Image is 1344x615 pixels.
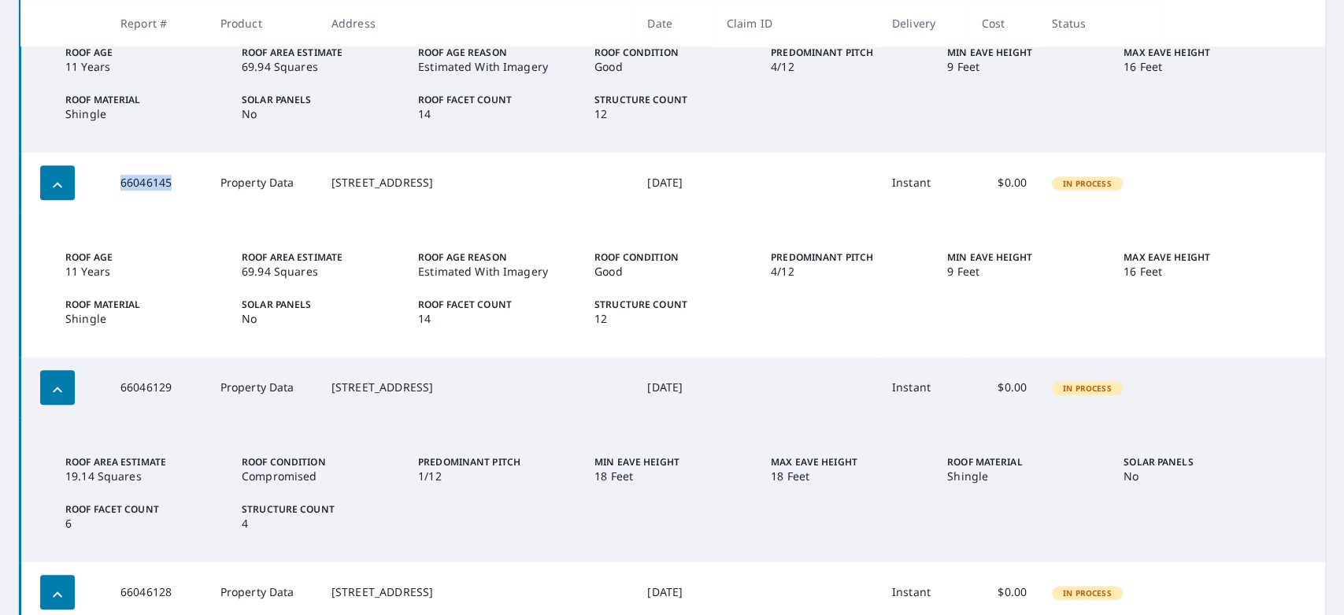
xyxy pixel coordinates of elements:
p: Predominant Pitch [418,455,576,469]
p: Max Eave Height [1124,46,1281,60]
p: Roof Material [65,93,223,107]
p: 12 [594,312,752,326]
p: Roof Facet Count [418,298,576,312]
p: Roof Material [65,298,223,312]
p: 18 Feet [594,469,752,483]
span: In Process [1053,587,1121,598]
p: 14 [418,312,576,326]
p: 11 Years [65,265,223,279]
td: [DATE] [635,153,713,213]
p: Min Eave Height [947,46,1105,60]
p: Roof Material [947,455,1105,469]
p: No [242,312,399,326]
td: Property Data [208,358,319,417]
p: 19.14 Squares [65,469,223,483]
p: 9 Feet [947,265,1105,279]
p: 9 Feet [947,60,1105,74]
p: Compromised [242,469,399,483]
p: Max Eave Height [771,455,928,469]
p: 18 Feet [771,469,928,483]
p: Predominant Pitch [771,250,928,265]
p: Roof Facet Count [65,502,223,517]
p: Good [594,265,752,279]
td: 66046129 [108,358,208,417]
p: Good [594,60,752,74]
td: Instant [879,153,969,213]
p: Predominant Pitch [771,46,928,60]
p: Roof Area Estimate [242,250,399,265]
p: Shingle [65,107,223,121]
p: Solar Panels [242,93,399,107]
td: $0.00 [968,153,1039,213]
span: In Process [1053,383,1121,394]
p: 69.94 Squares [242,265,399,279]
p: 4/12 [771,265,928,279]
p: Structure Count [594,93,752,107]
p: 16 Feet [1124,60,1281,74]
p: Shingle [65,312,223,326]
p: Roof Condition [594,46,752,60]
td: Property Data [208,153,319,213]
td: Instant [879,358,969,417]
p: 69.94 Squares [242,60,399,74]
p: 4 [242,517,399,531]
p: Roof Condition [242,455,399,469]
p: Solar Panels [1124,455,1281,469]
td: 66046145 [108,153,208,213]
div: [STREET_ADDRESS] [331,380,622,395]
td: $0.00 [968,358,1039,417]
div: [STREET_ADDRESS] [331,175,622,191]
p: Structure Count [594,298,752,312]
p: Roof Age Reason [418,46,576,60]
span: In Process [1053,178,1121,189]
p: Structure Count [242,502,399,517]
p: Min Eave Height [947,250,1105,265]
p: 16 Feet [1124,265,1281,279]
p: 1/12 [418,469,576,483]
p: Estimated With Imagery [418,265,576,279]
p: No [1124,469,1281,483]
p: 4/12 [771,60,928,74]
p: Roof Area Estimate [242,46,399,60]
p: Roof Area Estimate [65,455,223,469]
p: Estimated With Imagery [418,60,576,74]
p: Roof Age [65,46,223,60]
p: Roof Condition [594,250,752,265]
p: 14 [418,107,576,121]
p: No [242,107,399,121]
div: [STREET_ADDRESS] [331,584,622,600]
p: Roof Age Reason [418,250,576,265]
p: Roof Facet Count [418,93,576,107]
p: 6 [65,517,223,531]
p: Solar Panels [242,298,399,312]
p: 12 [594,107,752,121]
p: Shingle [947,469,1105,483]
p: 11 Years [65,60,223,74]
p: Max Eave Height [1124,250,1281,265]
p: Roof Age [65,250,223,265]
td: [DATE] [635,358,713,417]
p: Min Eave Height [594,455,752,469]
